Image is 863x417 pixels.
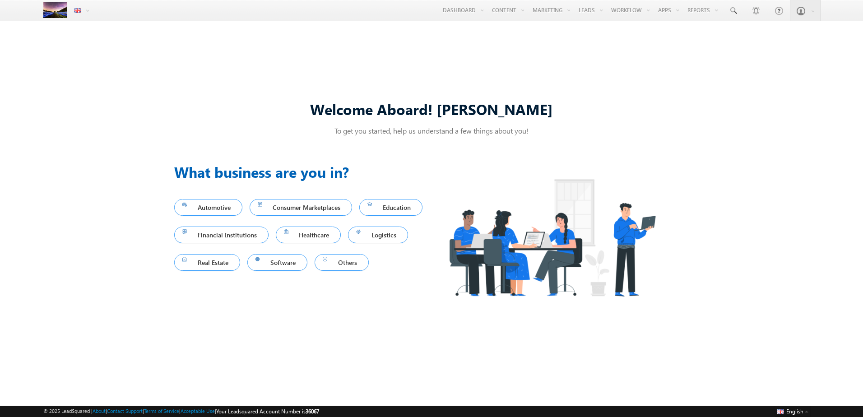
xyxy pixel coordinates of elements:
[182,256,232,269] span: Real Estate
[284,229,333,241] span: Healthcare
[182,229,260,241] span: Financial Institutions
[43,407,319,416] span: © 2025 LeadSquared | | | | |
[775,406,811,417] button: English
[181,408,215,414] a: Acceptable Use
[174,161,431,183] h3: What business are you in?
[258,201,344,213] span: Consumer Marketplaces
[306,408,319,415] span: 36067
[144,408,179,414] a: Terms of Service
[431,161,673,314] img: Industry.png
[43,2,67,18] img: Custom Logo
[93,408,106,414] a: About
[182,201,234,213] span: Automotive
[216,408,319,415] span: Your Leadsquared Account Number is
[255,256,300,269] span: Software
[323,256,361,269] span: Others
[786,408,803,415] span: English
[356,229,400,241] span: Logistics
[367,201,414,213] span: Education
[107,408,143,414] a: Contact Support
[174,99,689,119] div: Welcome Aboard! [PERSON_NAME]
[174,126,689,135] p: To get you started, help us understand a few things about you!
